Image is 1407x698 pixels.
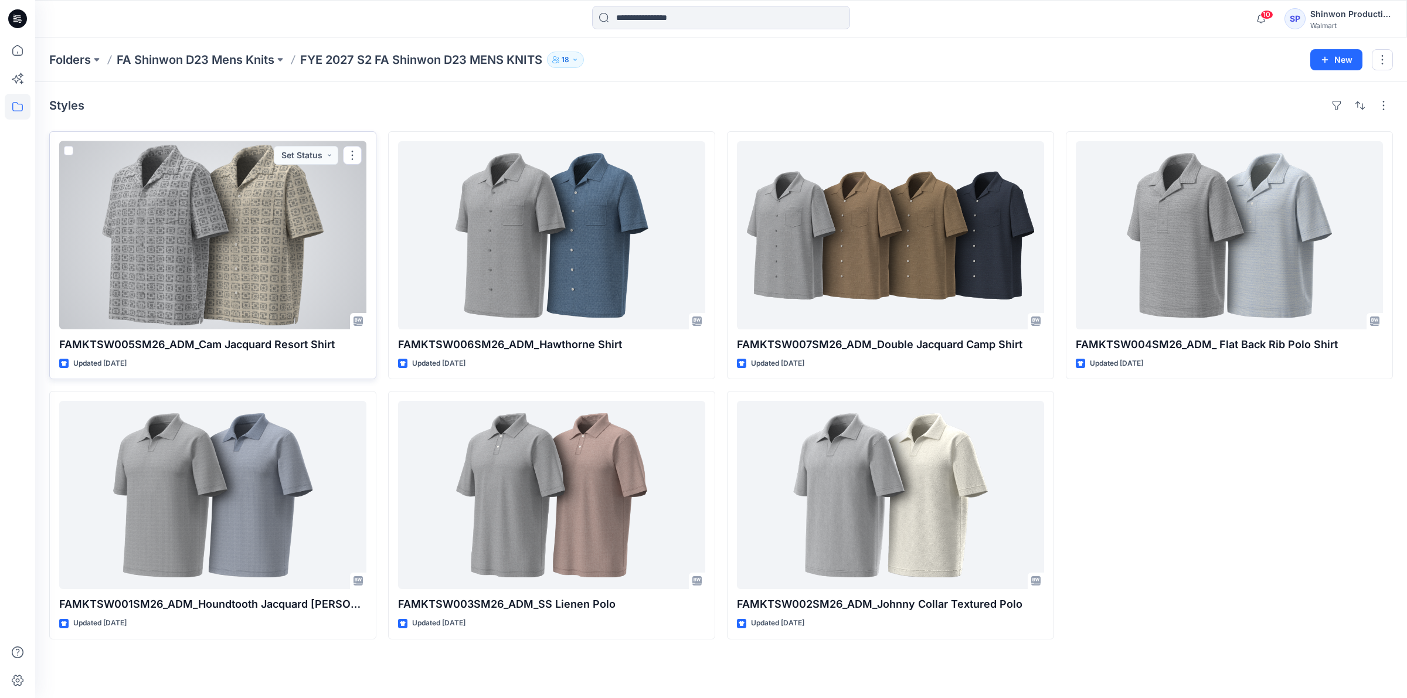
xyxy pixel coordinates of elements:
[398,141,705,329] a: FAMKTSW006SM26_ADM_Hawthorne Shirt
[398,401,705,589] a: FAMKTSW003SM26_ADM_SS Lienen Polo
[59,336,366,353] p: FAMKTSW005SM26_ADM_Cam Jacquard Resort Shirt
[1076,336,1383,353] p: FAMKTSW004SM26_ADM_ Flat Back Rib Polo Shirt
[59,401,366,589] a: FAMKTSW001SM26_ADM_Houndtooth Jacquard Johnny Collar Polo
[1076,141,1383,329] a: FAMKTSW004SM26_ADM_ Flat Back Rib Polo Shirt
[73,357,127,370] p: Updated [DATE]
[412,617,465,629] p: Updated [DATE]
[59,596,366,612] p: FAMKTSW001SM26_ADM_Houndtooth Jacquard [PERSON_NAME] Polo
[1090,357,1143,370] p: Updated [DATE]
[1260,10,1273,19] span: 10
[300,52,542,68] p: FYE 2027 S2 FA Shinwon D23 MENS KNITS
[412,357,465,370] p: Updated [DATE]
[1310,7,1392,21] div: Shinwon Production Shinwon Production
[1310,21,1392,30] div: Walmart
[751,357,804,370] p: Updated [DATE]
[1310,49,1362,70] button: New
[59,141,366,329] a: FAMKTSW005SM26_ADM_Cam Jacquard Resort Shirt
[547,52,584,68] button: 18
[1284,8,1306,29] div: SP
[737,141,1044,329] a: FAMKTSW007SM26_ADM_Double Jacquard Camp Shirt
[117,52,274,68] a: FA Shinwon D23 Mens Knits
[49,52,91,68] a: Folders
[737,401,1044,589] a: FAMKTSW002SM26_ADM_Johnny Collar Textured Polo
[398,596,705,612] p: FAMKTSW003SM26_ADM_SS Lienen Polo
[737,596,1044,612] p: FAMKTSW002SM26_ADM_Johnny Collar Textured Polo
[562,53,569,66] p: 18
[737,336,1044,353] p: FAMKTSW007SM26_ADM_Double Jacquard Camp Shirt
[73,617,127,629] p: Updated [DATE]
[751,617,804,629] p: Updated [DATE]
[49,98,84,113] h4: Styles
[398,336,705,353] p: FAMKTSW006SM26_ADM_Hawthorne Shirt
